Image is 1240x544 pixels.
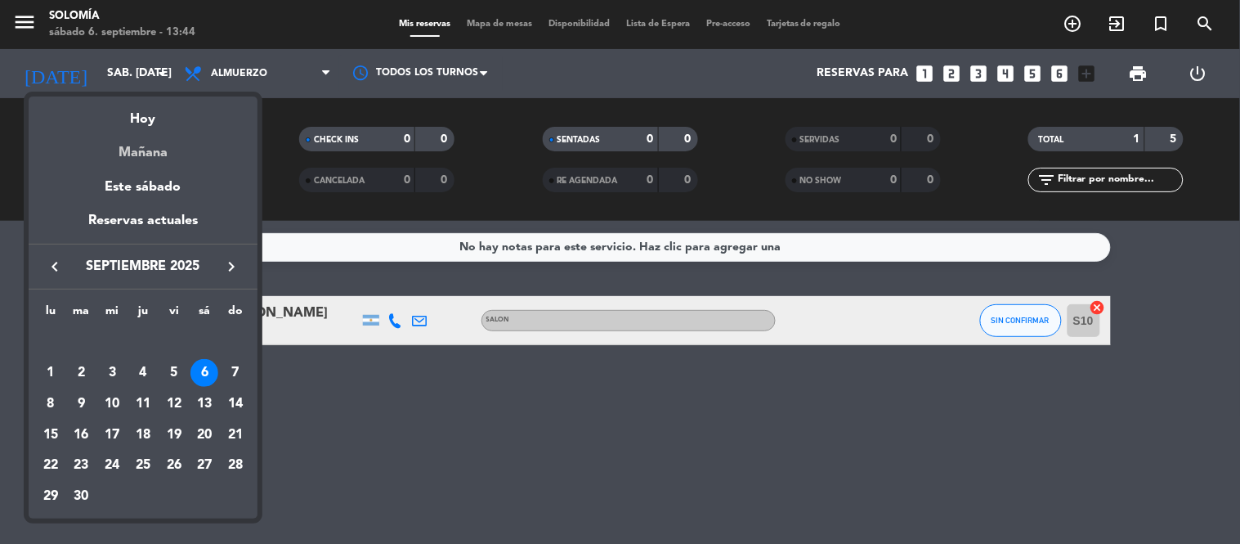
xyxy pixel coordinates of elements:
[222,390,249,418] div: 14
[68,421,96,449] div: 16
[29,97,257,130] div: Hoy
[160,390,188,418] div: 12
[222,359,249,387] div: 7
[35,481,66,512] td: 29 de septiembre de 2025
[68,390,96,418] div: 9
[96,302,128,327] th: miércoles
[96,420,128,451] td: 17 de septiembre de 2025
[190,390,218,418] div: 13
[220,357,251,389] td: 7 de septiembre de 2025
[160,359,188,387] div: 5
[69,256,217,277] span: septiembre 2025
[35,450,66,481] td: 22 de septiembre de 2025
[40,256,69,277] button: keyboard_arrow_left
[160,452,188,479] div: 26
[220,302,251,327] th: domingo
[190,452,218,479] div: 27
[66,420,97,451] td: 16 de septiembre de 2025
[190,359,218,387] div: 6
[128,420,159,451] td: 18 de septiembre de 2025
[129,359,157,387] div: 4
[220,450,251,481] td: 28 de septiembre de 2025
[98,452,126,479] div: 24
[37,421,65,449] div: 15
[98,421,126,449] div: 17
[190,302,221,327] th: sábado
[222,452,249,479] div: 28
[66,357,97,389] td: 2 de septiembre de 2025
[66,481,97,512] td: 30 de septiembre de 2025
[128,357,159,389] td: 4 de septiembre de 2025
[190,450,221,481] td: 27 de septiembre de 2025
[98,390,126,418] div: 10
[190,421,218,449] div: 20
[217,256,246,277] button: keyboard_arrow_right
[159,450,190,481] td: 26 de septiembre de 2025
[35,389,66,420] td: 8 de septiembre de 2025
[222,257,241,276] i: keyboard_arrow_right
[190,389,221,420] td: 13 de septiembre de 2025
[159,302,190,327] th: viernes
[37,359,65,387] div: 1
[190,420,221,451] td: 20 de septiembre de 2025
[66,302,97,327] th: martes
[66,450,97,481] td: 23 de septiembre de 2025
[190,357,221,389] td: 6 de septiembre de 2025
[128,450,159,481] td: 25 de septiembre de 2025
[45,257,65,276] i: keyboard_arrow_left
[160,421,188,449] div: 19
[68,452,96,479] div: 23
[37,483,65,510] div: 29
[128,389,159,420] td: 11 de septiembre de 2025
[129,452,157,479] div: 25
[159,357,190,389] td: 5 de septiembre de 2025
[222,421,249,449] div: 21
[129,421,157,449] div: 18
[159,389,190,420] td: 12 de septiembre de 2025
[35,357,66,389] td: 1 de septiembre de 2025
[66,389,97,420] td: 9 de septiembre de 2025
[29,130,257,164] div: Mañana
[35,327,251,358] td: SEP.
[96,389,128,420] td: 10 de septiembre de 2025
[35,302,66,327] th: lunes
[37,390,65,418] div: 8
[128,302,159,327] th: jueves
[129,390,157,418] div: 11
[68,483,96,510] div: 30
[220,420,251,451] td: 21 de septiembre de 2025
[35,420,66,451] td: 15 de septiembre de 2025
[96,357,128,389] td: 3 de septiembre de 2025
[96,450,128,481] td: 24 de septiembre de 2025
[220,389,251,420] td: 14 de septiembre de 2025
[159,420,190,451] td: 19 de septiembre de 2025
[29,210,257,244] div: Reservas actuales
[29,164,257,210] div: Este sábado
[37,452,65,479] div: 22
[68,359,96,387] div: 2
[98,359,126,387] div: 3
